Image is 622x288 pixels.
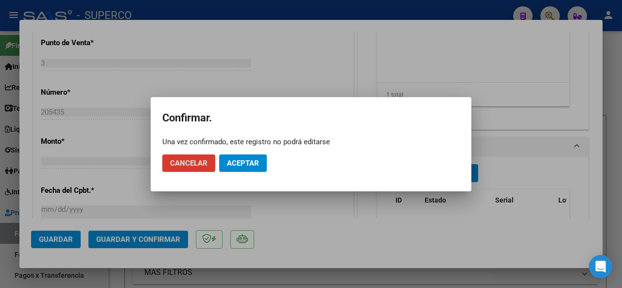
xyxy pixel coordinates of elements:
h2: Confirmar. [162,109,460,127]
button: Aceptar [219,154,267,172]
span: Cancelar [170,159,207,168]
span: Aceptar [227,159,259,168]
button: Cancelar [162,154,215,172]
div: Open Intercom Messenger [589,255,612,278]
div: Una vez confirmado, este registro no podrá editarse [162,137,460,147]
